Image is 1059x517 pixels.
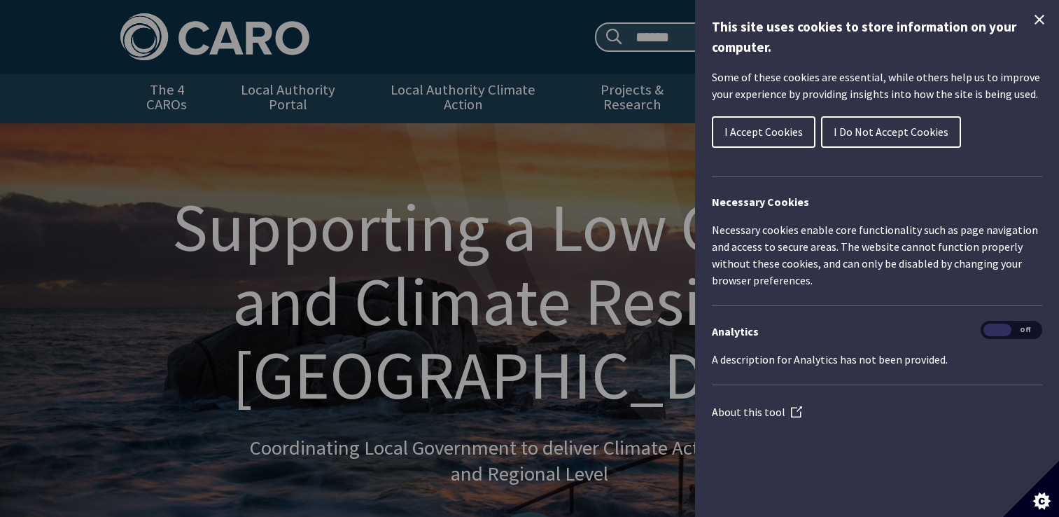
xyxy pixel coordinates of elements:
span: I Do Not Accept Cookies [834,125,948,139]
span: Off [1011,324,1039,337]
p: Necessary cookies enable core functionality such as page navigation and access to secure areas. T... [712,221,1042,289]
p: A description for Analytics has not been provided. [712,351,1042,368]
p: Some of these cookies are essential, while others help us to improve your experience by providing... [712,69,1042,102]
h1: This site uses cookies to store information on your computer. [712,17,1042,57]
a: About this tool [712,405,802,419]
span: I Accept Cookies [724,125,803,139]
button: Set cookie preferences [1003,461,1059,517]
span: On [983,324,1011,337]
h3: Analytics [712,323,1042,340]
button: Close Cookie Control [1031,11,1048,28]
button: I Do Not Accept Cookies [821,116,961,148]
h2: Necessary Cookies [712,193,1042,210]
button: I Accept Cookies [712,116,815,148]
